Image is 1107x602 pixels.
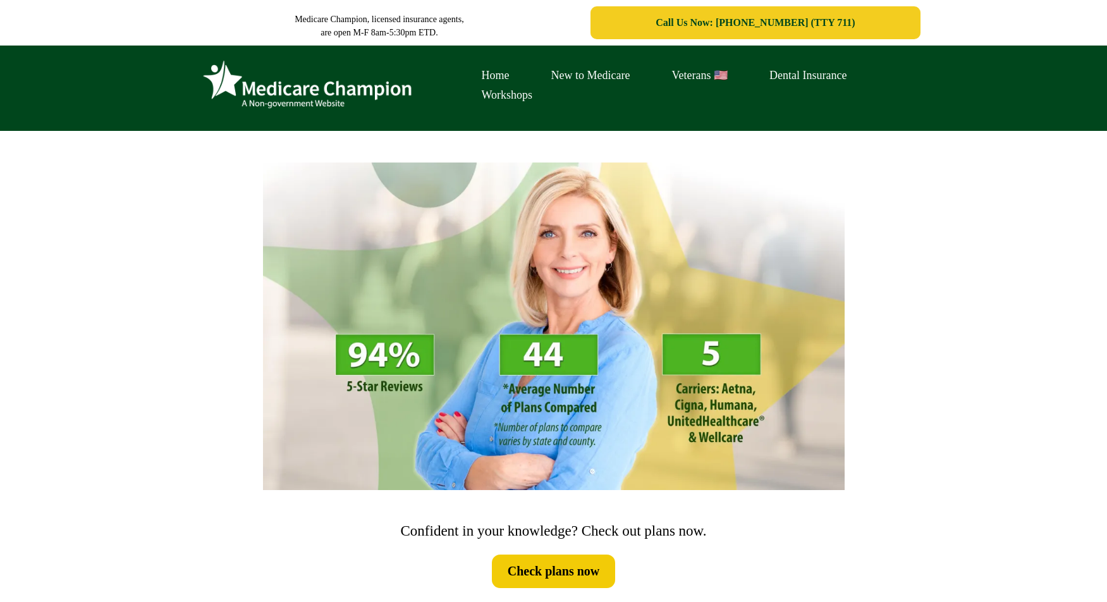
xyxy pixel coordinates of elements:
[651,66,748,85] a: Veterans 🇺🇸
[257,522,851,541] h2: Confident in your knowledge? Check out plans now.
[656,17,855,28] span: Call Us Now: [PHONE_NUMBER] (TTY 711)
[197,55,418,115] img: Brand Logo
[187,13,572,26] p: Medicare Champion, licensed insurance agents,
[590,6,920,39] a: Call Us Now: 1-833-823-1990 (TTY 711)
[461,66,530,85] a: Home
[530,66,651,85] a: New to Medicare
[461,85,554,105] a: Workshops
[491,553,617,589] a: Check plans now
[187,26,572,39] p: are open M-F 8am-5:30pm ETD.
[508,564,600,579] span: Check plans now
[749,66,867,85] a: Dental Insurance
